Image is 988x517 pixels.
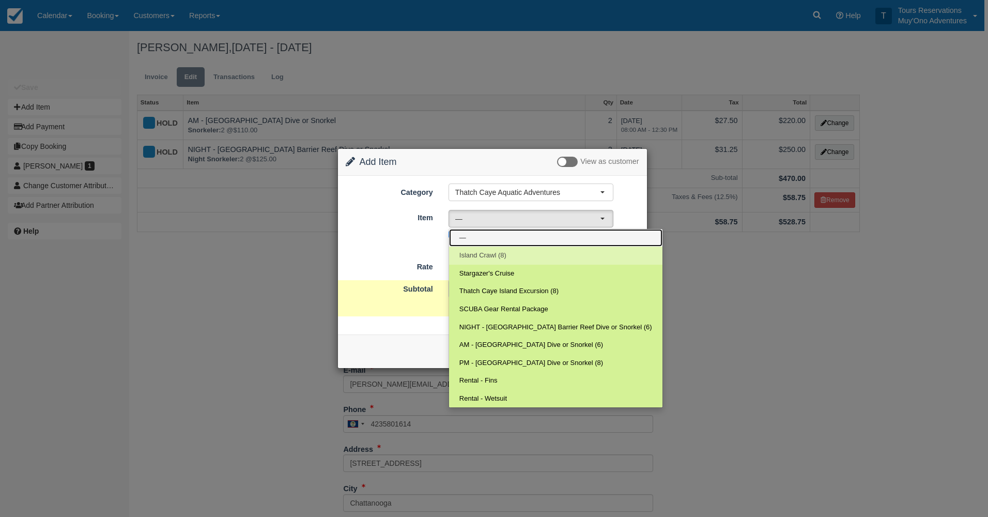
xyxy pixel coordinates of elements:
[459,233,466,243] span: —
[338,209,441,223] label: Item
[338,258,441,272] label: Rate
[338,184,441,198] label: Category
[459,323,652,332] span: NIGHT - [GEOGRAPHIC_DATA] Barrier Reef Dive or Snorkel (6)
[455,187,600,197] span: Thatch Caye Aquatic Adventures
[449,184,613,201] button: Thatch Caye Aquatic Adventures
[459,269,515,279] span: Stargazer's Cruise
[459,340,603,350] span: AM - [GEOGRAPHIC_DATA] Dive or Snorkel (6)
[459,305,548,314] span: SCUBA Gear Rental Package
[449,210,613,227] button: —
[360,157,397,167] span: Add Item
[459,376,498,386] span: Rental - Fins
[459,251,506,261] span: Island Crawl (8)
[459,394,507,404] span: Rental - Wetsuit
[459,286,559,296] span: Thatch Caye Island Excursion (8)
[580,158,639,166] span: View as customer
[338,280,441,295] label: Subtotal
[455,214,600,224] span: —
[459,358,603,368] span: PM - [GEOGRAPHIC_DATA] Dive or Snorkel (8)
